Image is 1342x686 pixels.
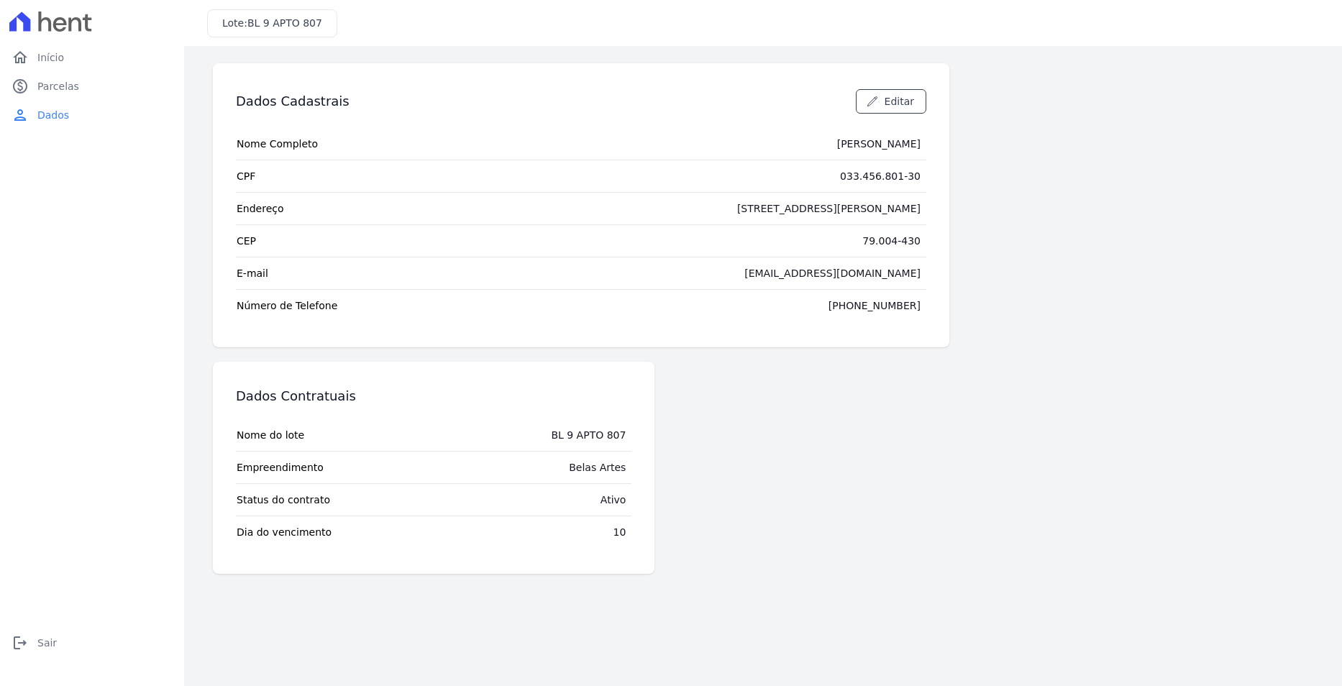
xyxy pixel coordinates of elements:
div: Ativo [601,493,626,507]
span: Início [37,50,64,65]
span: Sair [37,636,57,650]
i: logout [12,634,29,651]
h3: Dados Cadastrais [236,93,350,110]
span: Dia do vencimento [237,525,332,539]
div: [PHONE_NUMBER] [829,298,921,313]
div: [STREET_ADDRESS][PERSON_NAME] [737,201,921,216]
span: Parcelas [37,79,79,93]
div: 10 [613,525,626,539]
span: Número de Telefone [237,298,337,313]
a: logoutSair [6,628,178,657]
i: home [12,49,29,66]
span: BL 9 APTO 807 [247,17,322,29]
h3: Dados Contratuais [236,388,356,405]
span: CEP [237,234,256,248]
div: 79.004-430 [862,234,921,248]
span: CPF [237,169,255,183]
span: Editar [885,94,914,109]
i: paid [12,78,29,95]
i: person [12,106,29,124]
h3: Lote: [222,16,322,31]
span: Endereço [237,201,284,216]
div: BL 9 APTO 807 [551,428,626,442]
a: homeInício [6,43,178,72]
a: paidParcelas [6,72,178,101]
span: Nome Completo [237,137,318,151]
div: [PERSON_NAME] [837,137,921,151]
a: personDados [6,101,178,129]
span: Dados [37,108,69,122]
div: [EMAIL_ADDRESS][DOMAIN_NAME] [744,266,921,280]
a: Editar [856,89,926,114]
div: 033.456.801-30 [840,169,921,183]
span: E-mail [237,266,268,280]
div: Belas Artes [569,460,626,475]
span: Nome do lote [237,428,304,442]
span: Empreendimento [237,460,324,475]
span: Status do contrato [237,493,330,507]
